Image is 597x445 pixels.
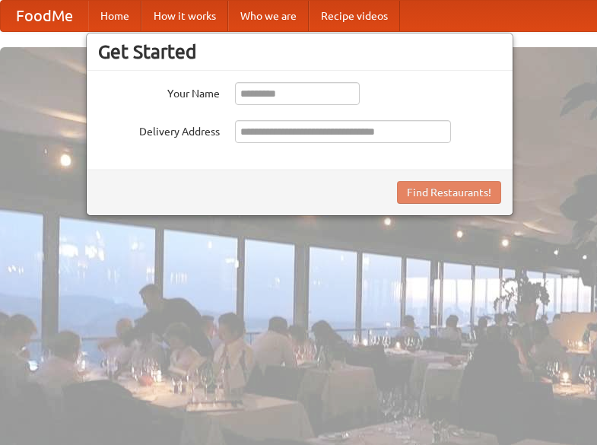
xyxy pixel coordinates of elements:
[228,1,309,31] a: Who we are
[397,181,501,204] button: Find Restaurants!
[98,120,220,139] label: Delivery Address
[88,1,141,31] a: Home
[1,1,88,31] a: FoodMe
[98,40,501,63] h3: Get Started
[141,1,228,31] a: How it works
[309,1,400,31] a: Recipe videos
[98,82,220,101] label: Your Name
